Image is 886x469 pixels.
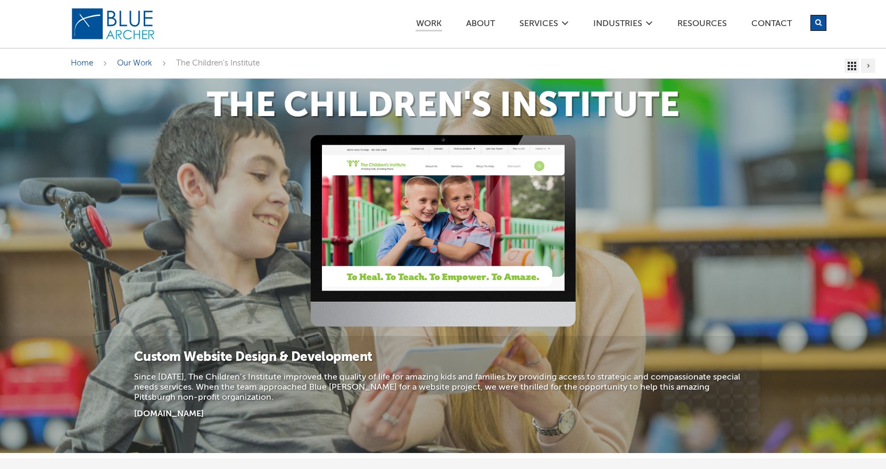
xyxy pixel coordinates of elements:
p: Since [DATE], The Children’s Institute improved the quality of life for amazing kids and families... [134,373,751,404]
a: [DOMAIN_NAME] [134,410,204,418]
a: SERVICES [519,20,559,31]
a: Contact [751,20,792,31]
a: Our Work [117,59,152,67]
a: ABOUT [466,20,495,31]
h3: Custom Website Design & Development [134,349,751,366]
a: Work [416,20,442,31]
img: Blue Archer Logo [71,7,156,40]
a: Industries [593,20,643,31]
span: The Children's Institute [176,59,260,67]
a: Home [71,59,93,67]
a: Resources [677,20,727,31]
h1: The Children's Institute [71,89,816,124]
